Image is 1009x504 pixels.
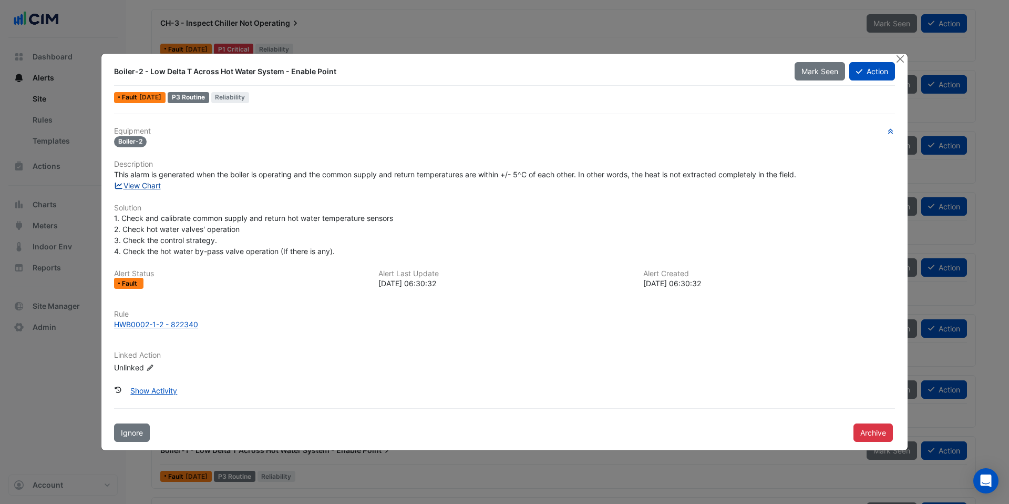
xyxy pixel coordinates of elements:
button: Close [894,54,905,65]
span: Boiler-2 [114,136,147,147]
span: Fault [122,280,139,287]
div: Boiler-2 - Low Delta T Across Hot Water System - Enable Point [114,66,782,77]
h6: Equipment [114,127,895,136]
a: View Chart [114,181,161,190]
div: Open Intercom Messenger [973,468,998,493]
div: [DATE] 06:30:32 [378,278,630,289]
div: HWB0002-1-2 - 822340 [114,319,198,330]
button: Mark Seen [795,62,845,80]
div: [DATE] 06:30:32 [643,278,895,289]
fa-icon: Edit Linked Action [146,364,154,372]
h6: Linked Action [114,351,895,360]
button: Ignore [114,424,150,442]
div: Unlinked [114,362,240,373]
h6: Alert Created [643,269,895,278]
span: This alarm is generated when the boiler is operating and the common supply and return temperature... [114,170,796,179]
span: Fri 29-Aug-2025 06:30 AEST [139,93,161,101]
h6: Solution [114,204,895,213]
span: Mark Seen [801,67,838,76]
h6: Rule [114,310,895,319]
h6: Alert Status [114,269,366,278]
span: 1. Check and calibrate common supply and return hot water temperature sensors 2. Check hot water ... [114,214,393,256]
button: Archive [853,424,893,442]
a: HWB0002-1-2 - 822340 [114,319,895,330]
span: Ignore [121,428,143,437]
div: P3 Routine [168,92,209,103]
h6: Description [114,160,895,169]
span: Reliability [211,92,250,103]
button: Show Activity [123,381,184,400]
span: Fault [122,94,139,100]
button: Action [849,62,895,80]
h6: Alert Last Update [378,269,630,278]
